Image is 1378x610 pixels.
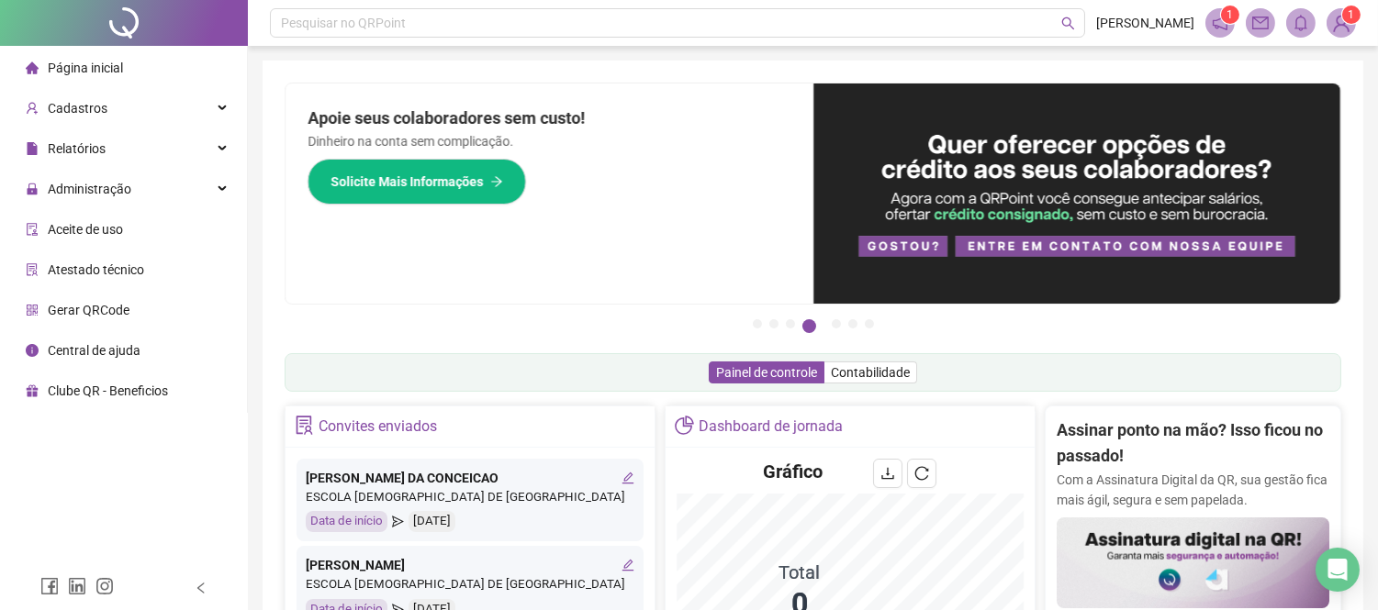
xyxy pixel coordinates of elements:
[813,83,1341,304] img: banner%2Fa8ee1423-cce5-4ffa-a127-5a2d429cc7d8.png
[195,582,207,594] span: left
[68,577,86,595] span: linkedin
[802,319,816,333] button: 4
[306,555,634,575] div: [PERSON_NAME]
[306,511,387,532] div: Data de início
[319,411,437,442] div: Convites enviados
[1057,517,1329,608] img: banner%2F02c71560-61a6-44d4-94b9-c8ab97240462.png
[26,142,39,155] span: file
[308,131,791,151] p: Dinheiro na conta sem complicação.
[306,575,634,594] div: ESCOLA [DEMOGRAPHIC_DATA] DE [GEOGRAPHIC_DATA]
[831,365,910,380] span: Contabilidade
[48,383,168,398] span: Clube QR - Beneficios
[1212,15,1228,31] span: notification
[699,411,843,442] div: Dashboard de jornada
[1342,6,1361,24] sup: Atualize o seu contato no menu Meus Dados
[490,175,503,188] span: arrow-right
[1293,15,1309,31] span: bell
[48,222,123,237] span: Aceite de uso
[1057,417,1329,470] h2: Assinar ponto na mão? Isso ficou no passado!
[880,466,895,481] span: download
[1096,13,1194,33] span: [PERSON_NAME]
[622,471,634,484] span: edit
[40,577,59,595] span: facebook
[769,319,779,328] button: 2
[48,182,131,196] span: Administração
[26,263,39,276] span: solution
[1328,9,1355,37] img: 68789
[26,223,39,236] span: audit
[26,102,39,115] span: user-add
[753,319,762,328] button: 1
[48,101,107,116] span: Cadastros
[330,172,483,192] span: Solicite Mais Informações
[392,511,404,532] span: send
[95,577,114,595] span: instagram
[622,559,634,571] span: edit
[48,343,140,358] span: Central de ajuda
[26,344,39,357] span: info-circle
[306,468,634,488] div: [PERSON_NAME] DA CONCEICAO
[1057,470,1329,510] p: Com a Assinatura Digital da QR, sua gestão fica mais ágil, segura e sem papelada.
[848,319,857,328] button: 6
[48,61,123,75] span: Página inicial
[1227,8,1234,21] span: 1
[786,319,795,328] button: 3
[48,141,106,156] span: Relatórios
[48,262,144,277] span: Atestado técnico
[308,159,526,205] button: Solicite Mais Informações
[306,488,634,507] div: ESCOLA [DEMOGRAPHIC_DATA] DE [GEOGRAPHIC_DATA]
[763,459,823,484] h4: Gráfico
[914,466,929,481] span: reload
[409,511,455,532] div: [DATE]
[26,183,39,195] span: lock
[1316,548,1360,592] div: Open Intercom Messenger
[48,303,129,317] span: Gerar QRCode
[308,105,791,131] h2: Apoie seus colaboradores sem custo!
[1221,6,1239,24] sup: 1
[1061,17,1075,30] span: search
[1252,15,1269,31] span: mail
[26,384,39,397] span: gift
[675,416,694,435] span: pie-chart
[1349,8,1355,21] span: 1
[26,61,39,74] span: home
[865,319,874,328] button: 7
[716,365,817,380] span: Painel de controle
[26,304,39,316] span: qrcode
[295,416,314,435] span: solution
[832,319,841,328] button: 5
